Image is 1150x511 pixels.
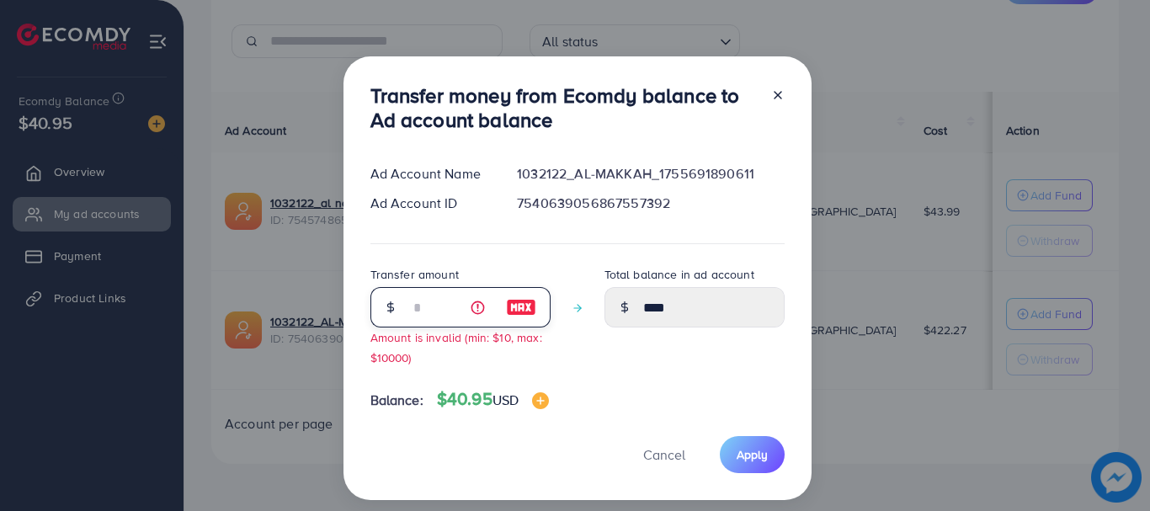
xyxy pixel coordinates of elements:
div: Ad Account Name [357,164,504,184]
button: Apply [720,436,785,472]
span: Cancel [643,445,685,464]
h3: Transfer money from Ecomdy balance to Ad account balance [370,83,758,132]
div: Ad Account ID [357,194,504,213]
img: image [532,392,549,409]
span: USD [492,391,519,409]
span: Apply [737,446,768,463]
img: image [506,297,536,317]
label: Transfer amount [370,266,459,283]
small: Amount is invalid (min: $10, max: $10000) [370,329,542,365]
label: Total balance in ad account [604,266,754,283]
span: Balance: [370,391,423,410]
button: Cancel [622,436,706,472]
div: 1032122_AL-MAKKAH_1755691890611 [503,164,797,184]
div: 7540639056867557392 [503,194,797,213]
h4: $40.95 [437,389,549,410]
